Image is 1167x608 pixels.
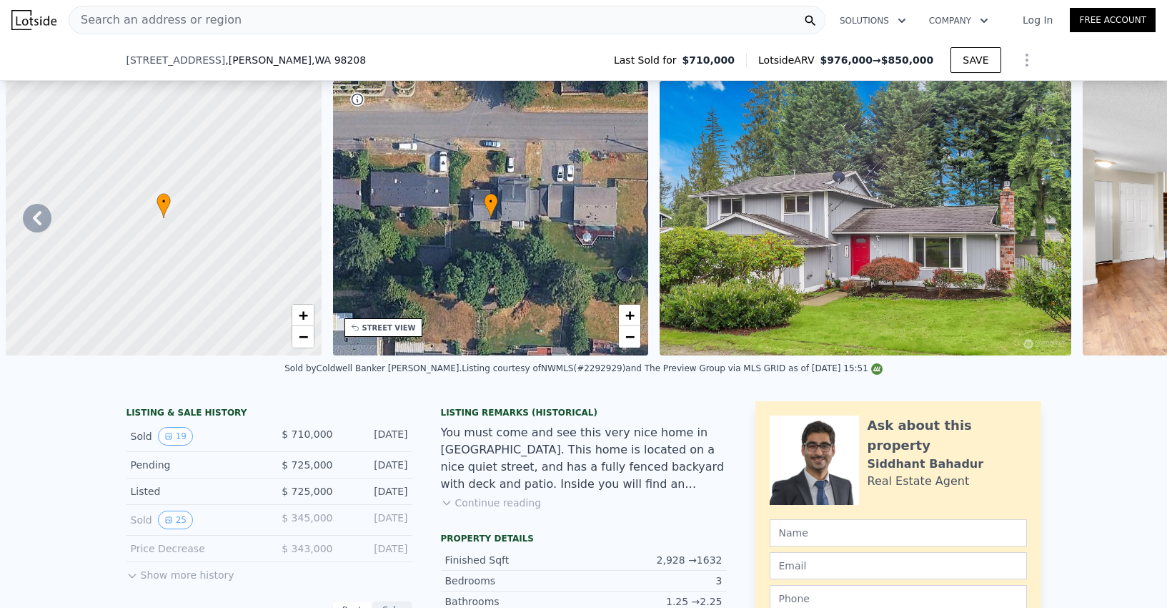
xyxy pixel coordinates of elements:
div: 3 [584,574,722,588]
div: • [484,193,498,218]
div: STREET VIEW [362,323,416,333]
a: Zoom in [619,305,640,326]
span: + [625,306,635,324]
div: 2,928 → 1632 [584,553,722,567]
span: $ 725,000 [282,486,332,497]
div: [DATE] [344,427,408,446]
button: Continue reading [441,496,542,510]
span: • [157,195,171,208]
div: [DATE] [344,511,408,529]
div: Listed [131,484,258,499]
span: $ 345,000 [282,512,332,524]
a: Zoom in [292,305,314,326]
input: Email [770,552,1027,579]
div: Ask about this property [868,416,1027,456]
div: You must come and see this very nice home in [GEOGRAPHIC_DATA]. This home is located on a nice qu... [441,424,727,493]
button: View historical data [158,427,193,446]
span: $ 343,000 [282,543,332,554]
button: Show more history [126,562,234,582]
div: Real Estate Agent [868,473,970,490]
button: Company [918,8,1000,34]
span: $850,000 [881,54,934,66]
img: Lotside [11,10,56,30]
div: [DATE] [344,458,408,472]
div: Price Decrease [131,541,258,556]
div: Finished Sqft [445,553,584,567]
div: Sold [131,511,258,529]
span: , WA 98208 [312,54,366,66]
span: $ 725,000 [282,459,332,471]
img: Sale: 127261837 Parcel: 103642731 [660,81,1071,356]
span: Last Sold for [614,53,682,67]
div: Pending [131,458,258,472]
span: − [625,328,635,345]
span: → [820,53,933,67]
div: Sold by Coldwell Banker [PERSON_NAME] . [284,363,462,373]
div: Listing Remarks (Historical) [441,407,727,418]
a: Free Account [1070,8,1156,32]
div: [DATE] [344,541,408,556]
a: Zoom out [619,326,640,348]
div: [DATE] [344,484,408,499]
span: Lotside ARV [758,53,820,67]
span: [STREET_ADDRESS] [126,53,226,67]
button: SAVE [950,47,1000,73]
span: $976,000 [820,54,873,66]
div: LISTING & SALE HISTORY [126,407,412,421]
div: Siddhant Bahadur [868,456,984,473]
div: Sold [131,427,258,446]
span: Search an address or region [69,11,242,29]
span: , [PERSON_NAME] [225,53,366,67]
img: NWMLS Logo [871,363,883,375]
div: Listing courtesy of NWMLS (#2292929) and The Preview Group via MLS GRID as of [DATE] 15:51 [462,363,883,373]
button: View historical data [158,511,193,529]
span: • [484,195,498,208]
button: Show Options [1013,46,1041,74]
div: Bedrooms [445,574,584,588]
div: • [157,193,171,218]
span: − [298,328,307,345]
div: Property details [441,533,727,544]
span: + [298,306,307,324]
span: $ 710,000 [282,428,332,440]
input: Name [770,519,1027,546]
a: Zoom out [292,326,314,348]
a: Log In [1005,13,1070,27]
button: Solutions [828,8,918,34]
span: $710,000 [682,53,735,67]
